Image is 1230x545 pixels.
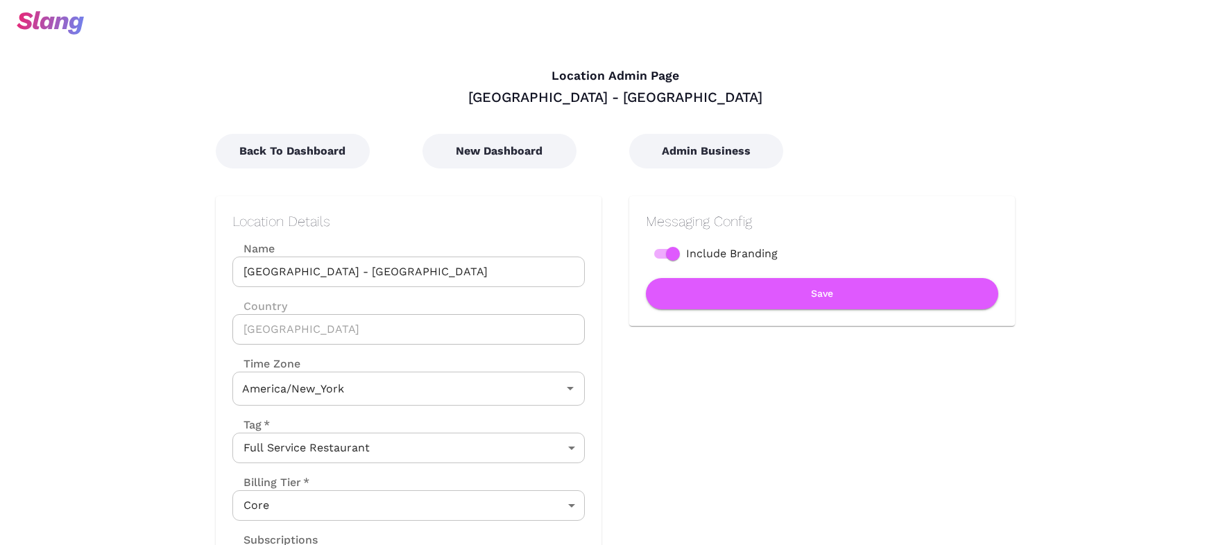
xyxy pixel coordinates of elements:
label: Time Zone [232,356,585,372]
label: Billing Tier [232,474,309,490]
h2: Location Details [232,213,585,230]
button: Open [561,379,580,398]
button: Back To Dashboard [216,134,370,168]
span: Include Branding [686,245,778,262]
button: Save [646,278,998,309]
label: Name [232,241,585,257]
div: [GEOGRAPHIC_DATA] - [GEOGRAPHIC_DATA] [216,88,1015,106]
a: Back To Dashboard [216,144,370,157]
label: Country [232,298,585,314]
div: Core [232,490,585,521]
button: Admin Business [629,134,783,168]
h4: Location Admin Page [216,69,1015,84]
img: svg+xml;base64,PHN2ZyB3aWR0aD0iOTciIGhlaWdodD0iMzQiIHZpZXdCb3g9IjAgMCA5NyAzNCIgZmlsbD0ibm9uZSIgeG... [17,11,84,35]
label: Tag [232,417,270,433]
a: Admin Business [629,144,783,157]
a: New Dashboard [422,144,576,157]
button: New Dashboard [422,134,576,168]
h2: Messaging Config [646,213,998,230]
div: Full Service Restaurant [232,433,585,463]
